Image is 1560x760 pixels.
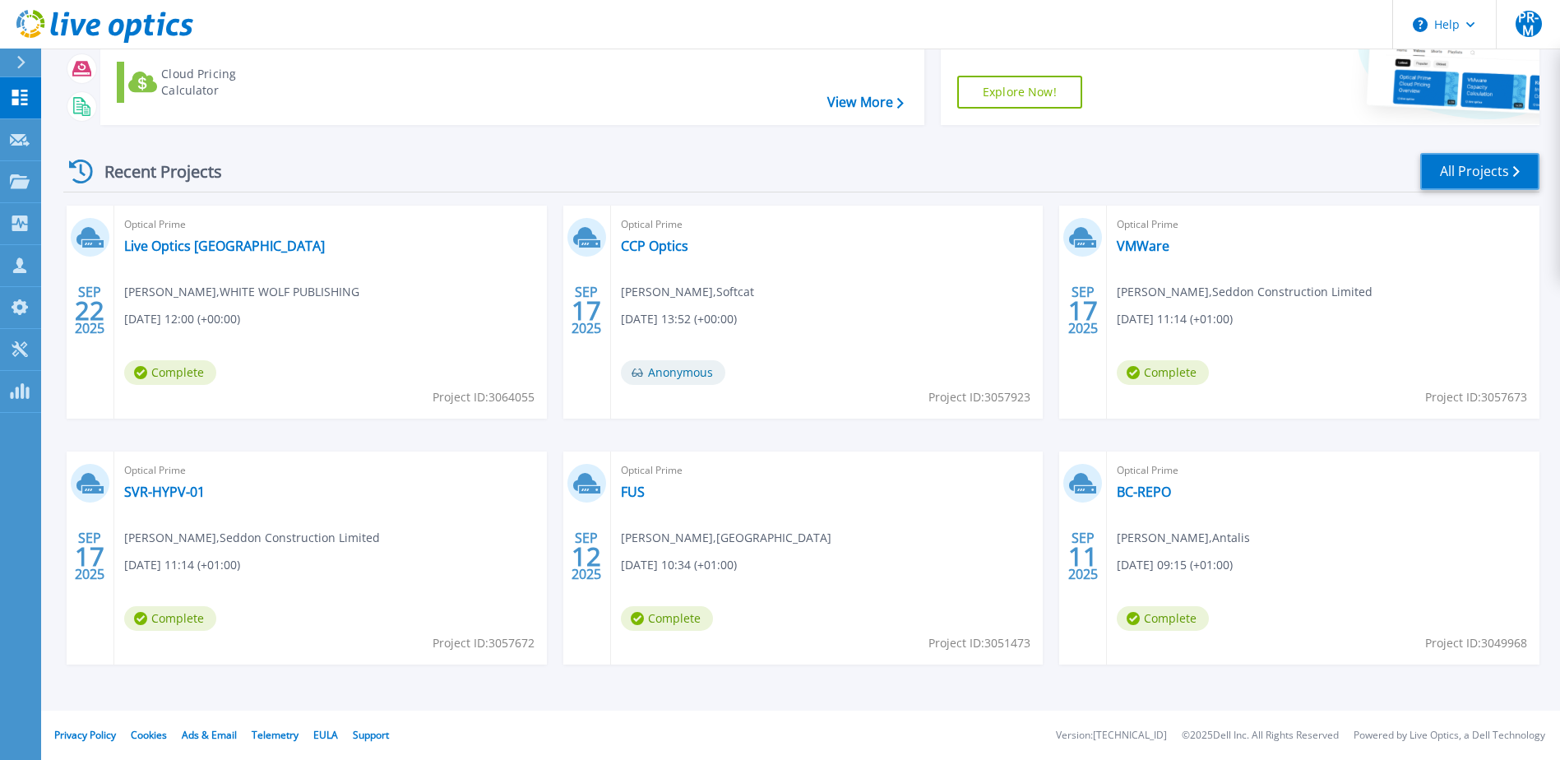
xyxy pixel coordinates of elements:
span: Project ID: 3057672 [433,634,535,652]
div: Cloud Pricing Calculator [161,66,293,99]
span: [PERSON_NAME] , Softcat [621,283,754,301]
span: 22 [75,304,104,317]
div: SEP 2025 [571,280,602,341]
a: Explore Now! [957,76,1082,109]
span: [DATE] 09:15 (+01:00) [1117,556,1233,574]
span: [PERSON_NAME] , Seddon Construction Limited [1117,283,1373,301]
div: Recent Projects [63,151,244,192]
span: [PERSON_NAME] , WHITE WOLF PUBLISHING [124,283,359,301]
span: Complete [124,606,216,631]
span: Project ID: 3064055 [433,388,535,406]
a: BC-REPO [1117,484,1171,500]
span: [PERSON_NAME] , Antalis [1117,529,1250,547]
span: 17 [572,304,601,317]
span: Anonymous [621,360,725,385]
a: SVR-HYPV-01 [124,484,205,500]
span: Project ID: 3057673 [1425,388,1527,406]
span: [DATE] 11:14 (+01:00) [124,556,240,574]
span: 12 [572,549,601,563]
span: Optical Prime [124,215,537,234]
div: SEP 2025 [1067,526,1099,586]
span: Complete [1117,606,1209,631]
span: Complete [621,606,713,631]
a: View More [827,95,904,110]
span: Project ID: 3051473 [928,634,1030,652]
span: Optical Prime [1117,215,1530,234]
span: 11 [1068,549,1098,563]
a: Support [353,728,389,742]
span: [DATE] 11:14 (+01:00) [1117,310,1233,328]
span: Complete [1117,360,1209,385]
a: FUS [621,484,645,500]
span: Complete [124,360,216,385]
span: [DATE] 10:34 (+01:00) [621,556,737,574]
div: SEP 2025 [1067,280,1099,341]
div: SEP 2025 [74,526,105,586]
a: VMWare [1117,238,1169,254]
span: Optical Prime [621,461,1034,480]
span: 17 [1068,304,1098,317]
div: SEP 2025 [74,280,105,341]
span: Project ID: 3049968 [1425,634,1527,652]
span: [PERSON_NAME] , [GEOGRAPHIC_DATA] [621,529,831,547]
span: Optical Prime [1117,461,1530,480]
span: [PERSON_NAME] , Seddon Construction Limited [124,529,380,547]
a: Live Optics [GEOGRAPHIC_DATA] [124,238,325,254]
a: Cloud Pricing Calculator [117,62,300,103]
li: Powered by Live Optics, a Dell Technology [1354,730,1545,741]
span: PR-M [1516,11,1542,37]
span: Optical Prime [124,461,537,480]
a: Ads & Email [182,728,237,742]
a: All Projects [1420,153,1539,190]
li: © 2025 Dell Inc. All Rights Reserved [1182,730,1339,741]
a: EULA [313,728,338,742]
span: Optical Prime [621,215,1034,234]
span: [DATE] 12:00 (+00:00) [124,310,240,328]
span: Project ID: 3057923 [928,388,1030,406]
a: Privacy Policy [54,728,116,742]
span: [DATE] 13:52 (+00:00) [621,310,737,328]
span: 17 [75,549,104,563]
a: CCP Optics [621,238,688,254]
a: Cookies [131,728,167,742]
li: Version: [TECHNICAL_ID] [1056,730,1167,741]
a: Telemetry [252,728,299,742]
div: SEP 2025 [571,526,602,586]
